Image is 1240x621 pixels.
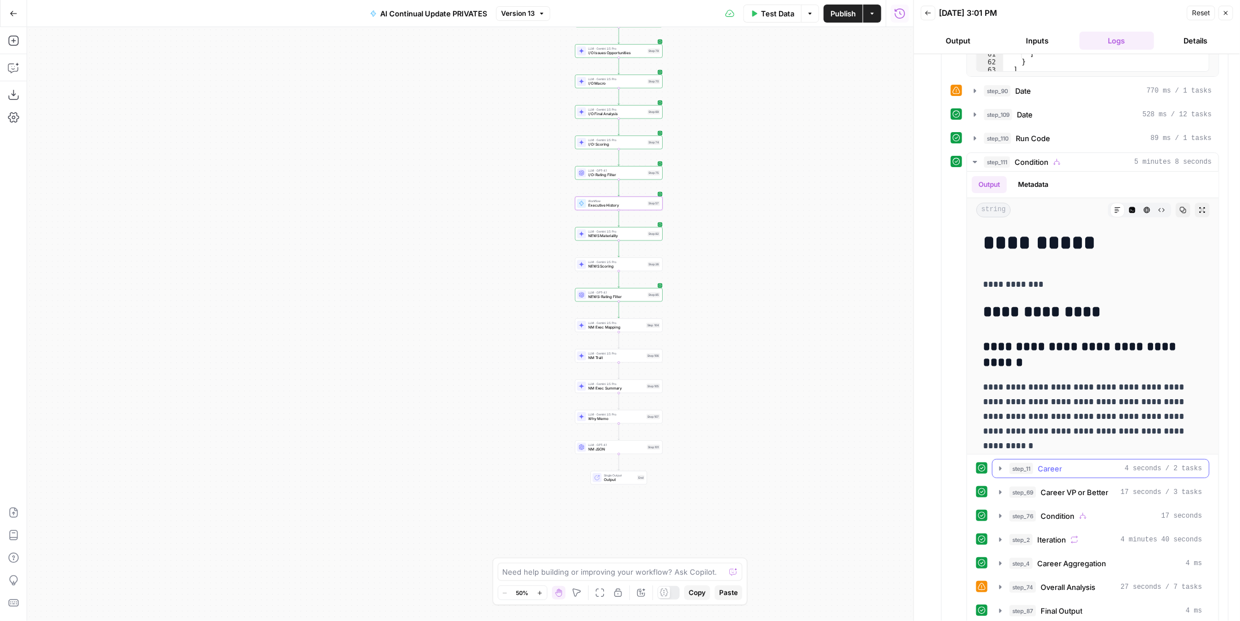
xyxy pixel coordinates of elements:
[575,257,663,271] div: LLM · Gemini 2.5 ProNEWS ScoringStep 26
[719,588,738,598] span: Paste
[575,471,663,484] div: Single OutputOutputEnd
[993,531,1209,549] button: 4 minutes 40 seconds
[575,105,663,119] div: LLM · Gemini 2.5 ProI/O Final AnalysisStep 69
[575,166,663,180] div: LLM · GPT-4.1I/O: Rating FilterStep 75
[1134,157,1212,167] span: 5 minutes 8 seconds
[647,414,660,419] div: Step 107
[1143,110,1212,120] span: 528 ms / 12 tasks
[984,85,1011,97] span: step_90
[1121,535,1202,545] span: 4 minutes 40 seconds
[1161,511,1202,521] span: 17 seconds
[589,142,646,147] span: I/O: Scoring
[516,588,529,597] span: 50%
[1037,534,1066,545] span: Iteration
[1125,463,1202,474] span: 4 seconds / 2 tasks
[363,5,494,23] button: AI Continual Update PRIVATES
[1159,32,1233,50] button: Details
[589,260,646,264] span: LLM · Gemini 2.5 Pro
[1041,605,1082,616] span: Final Output
[589,294,646,300] span: NEWS: Rating Filter
[761,8,794,19] span: Test Data
[618,27,620,43] g: Edge from step_65 to step_79
[1015,85,1031,97] span: Date
[648,262,660,267] div: Step 26
[1017,109,1033,120] span: Date
[648,292,660,298] div: Step 85
[1147,86,1212,96] span: 770 ms / 1 tasks
[589,321,645,325] span: LLM · Gemini 2.5 Pro
[575,440,663,454] div: LLM · GPT-4.1NM JSONStep 101
[984,133,1011,144] span: step_110
[589,138,646,142] span: LLM · Gemini 2.5 Pro
[1010,510,1036,522] span: step_76
[689,588,706,598] span: Copy
[575,135,663,149] div: LLM · Gemini 2.5 ProI/O: ScoringStep 74
[589,233,646,239] span: NEWS Materiality
[1011,176,1055,193] button: Metadata
[1015,156,1048,168] span: Condition
[1041,581,1095,593] span: Overall Analysis
[646,323,660,328] div: Step 104
[589,443,645,447] span: LLM · GPT-4.1
[589,203,646,208] span: Executive History
[618,180,620,196] g: Edge from step_75 to step_57
[1010,581,1036,593] span: step_74
[589,325,645,330] span: NM Exec Mapping
[1041,510,1074,522] span: Condition
[743,5,801,23] button: Test Data
[589,168,646,173] span: LLM · GPT-4.1
[589,81,646,86] span: I/O Macro
[575,75,663,88] div: LLM · Gemini 2.5 ProI/O MacroStep 70
[618,119,620,135] g: Edge from step_69 to step_74
[1192,8,1210,18] span: Reset
[618,210,620,226] g: Edge from step_57 to step_82
[967,106,1219,124] button: 528 ms / 12 tasks
[589,77,646,81] span: LLM · Gemini 2.5 Pro
[1080,32,1154,50] button: Logs
[976,203,1011,217] span: string
[589,447,645,452] span: NM JSON
[648,201,660,206] div: Step 57
[715,585,742,600] button: Paste
[993,483,1209,501] button: 17 seconds / 3 tasks
[977,58,1003,66] div: 62
[575,44,663,58] div: LLM · Gemini 2.5 ProI/O Issues OpportunitiesStep 79
[637,475,645,480] div: End
[648,231,660,237] div: Step 82
[1186,606,1202,616] span: 4 ms
[1010,534,1033,545] span: step_2
[647,353,660,358] div: Step 106
[618,332,620,348] g: Edge from step_104 to step_106
[1000,32,1074,50] button: Inputs
[993,507,1209,525] button: 17 seconds
[1037,558,1106,569] span: Career Aggregation
[1010,487,1036,498] span: step_69
[589,107,646,112] span: LLM · Gemini 2.5 Pro
[648,79,660,84] div: Step 70
[604,473,635,478] span: Single Output
[993,460,1209,478] button: 4 seconds / 2 tasks
[589,199,646,203] span: Workflow
[993,602,1209,620] button: 4 ms
[648,49,660,54] div: Step 79
[1016,133,1050,144] span: Run Code
[648,110,660,115] div: Step 69
[575,349,663,362] div: LLM · Gemini 2.5 ProNM TraitStep 106
[824,5,863,23] button: Publish
[589,412,645,417] span: LLM · Gemini 2.5 Pro
[684,585,710,600] button: Copy
[647,445,660,450] div: Step 101
[1151,133,1212,143] span: 89 ms / 1 tasks
[977,66,1003,74] div: 63
[647,384,660,389] div: Step 105
[496,6,550,21] button: Version 13
[993,578,1209,596] button: 27 seconds / 7 tasks
[618,271,620,287] g: Edge from step_26 to step_85
[575,227,663,240] div: LLM · Gemini 2.5 ProNEWS MaterialityStep 82
[984,109,1012,120] span: step_109
[648,170,660,176] div: Step 75
[589,416,645,422] span: Why Memo
[589,386,645,391] span: NM Exec Summary
[967,82,1219,100] button: 770 ms / 1 tasks
[589,50,646,56] span: I/O Issues Opportunities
